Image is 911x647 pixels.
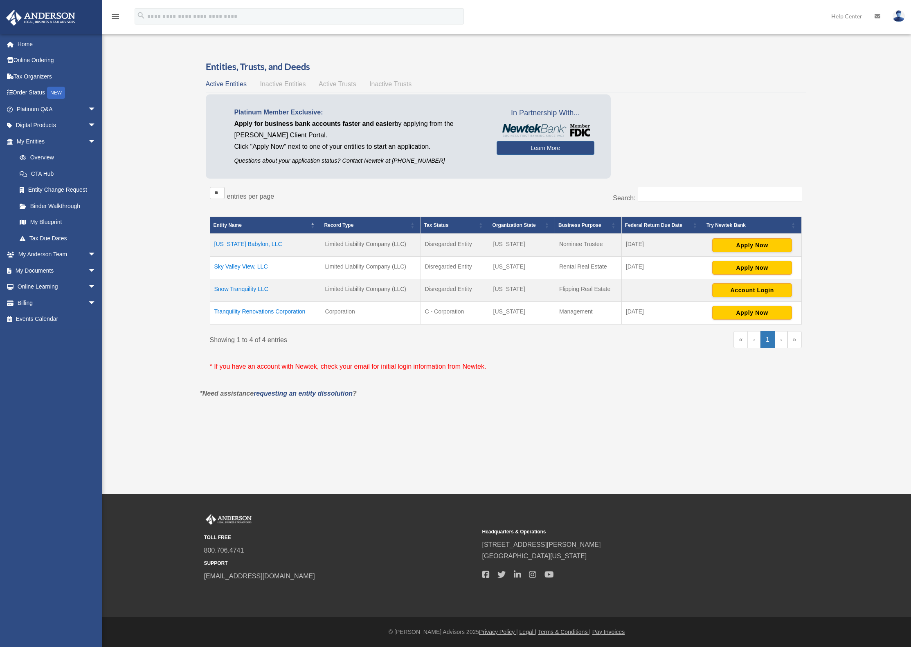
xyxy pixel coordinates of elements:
[489,217,555,234] th: Organization State: Activate to sort
[206,60,806,73] h3: Entities, Trusts, and Deeds
[210,279,321,302] td: Snow Tranquility LLC
[11,198,104,214] a: Binder Walkthrough
[214,222,242,228] span: Entity Name
[234,120,395,127] span: Apply for business bank accounts faster and easier
[555,279,622,302] td: Flipping Real Estate
[482,528,755,536] small: Headquarters & Operations
[555,217,622,234] th: Business Purpose: Activate to sort
[479,629,518,635] a: Privacy Policy |
[227,193,274,200] label: entries per page
[6,117,108,134] a: Digital Productsarrow_drop_down
[613,195,635,201] label: Search:
[482,553,587,560] a: [GEOGRAPHIC_DATA][US_STATE]
[88,133,104,150] span: arrow_drop_down
[6,262,108,279] a: My Documentsarrow_drop_down
[787,331,802,348] a: Last
[424,222,449,228] span: Tax Status
[234,141,484,152] p: Click "Apply Now" next to one of your entities to start an application.
[324,222,354,228] span: Record Type
[210,234,321,257] td: [US_STATE] Babylon, LLC
[11,150,100,166] a: Overview
[319,81,356,87] span: Active Trusts
[555,302,622,325] td: Management
[733,331,748,348] a: First
[489,234,555,257] td: [US_STATE]
[421,217,489,234] th: Tax Status: Activate to sort
[210,361,802,372] p: * If you have an account with Newtek, check your email for initial login information from Newtek.
[204,533,477,542] small: TOLL FREE
[321,234,421,257] td: Limited Liability Company (LLC)
[775,331,787,348] a: Next
[11,182,104,198] a: Entity Change Request
[234,156,484,166] p: Questions about your application status? Contact Newtek at [PHONE_NUMBER]
[210,257,321,279] td: Sky Valley View, LLC
[555,234,622,257] td: Nominee Trustee
[88,101,104,118] span: arrow_drop_down
[703,217,801,234] th: Try Newtek Bank : Activate to sort
[206,81,247,87] span: Active Entities
[210,217,321,234] th: Entity Name: Activate to invert sorting
[200,390,357,397] em: *Need assistance ?
[6,101,108,117] a: Platinum Q&Aarrow_drop_down
[321,302,421,325] td: Corporation
[538,629,591,635] a: Terms & Conditions |
[110,11,120,21] i: menu
[6,246,108,263] a: My Anderson Teamarrow_drop_down
[47,87,65,99] div: NEW
[712,238,792,252] button: Apply Now
[6,279,108,295] a: Online Learningarrow_drop_down
[204,547,244,554] a: 800.706.4741
[625,222,682,228] span: Federal Return Due Date
[321,279,421,302] td: Limited Liability Company (LLC)
[210,331,500,346] div: Showing 1 to 4 of 4 entries
[760,331,775,348] a: 1
[621,302,703,325] td: [DATE]
[482,541,601,548] a: [STREET_ADDRESS][PERSON_NAME]
[204,514,253,525] img: Anderson Advisors Platinum Portal
[6,133,104,150] a: My Entitiesarrow_drop_down
[6,52,108,69] a: Online Ordering
[88,262,104,279] span: arrow_drop_down
[110,14,120,21] a: menu
[497,141,594,155] a: Learn More
[210,302,321,325] td: Tranquility Renovations Corporation
[137,11,146,20] i: search
[6,311,108,327] a: Events Calendar
[501,124,590,137] img: NewtekBankLogoSM.png
[748,331,760,348] a: Previous
[558,222,601,228] span: Business Purpose
[204,573,315,580] a: [EMAIL_ADDRESS][DOMAIN_NAME]
[555,257,622,279] td: Rental Real Estate
[11,214,104,231] a: My Blueprint
[592,629,625,635] a: Pay Invoices
[706,220,789,230] div: Try Newtek Bank
[88,246,104,263] span: arrow_drop_down
[421,234,489,257] td: Disregarded Entity
[321,217,421,234] th: Record Type: Activate to sort
[6,36,108,52] a: Home
[421,302,489,325] td: C - Corporation
[234,107,484,118] p: Platinum Member Exclusive:
[6,68,108,85] a: Tax Organizers
[321,257,421,279] td: Limited Liability Company (LLC)
[621,217,703,234] th: Federal Return Due Date: Activate to sort
[489,257,555,279] td: [US_STATE]
[88,117,104,134] span: arrow_drop_down
[421,257,489,279] td: Disregarded Entity
[712,287,792,293] a: Account Login
[421,279,489,302] td: Disregarded Entity
[4,10,78,26] img: Anderson Advisors Platinum Portal
[234,118,484,141] p: by applying from the [PERSON_NAME] Client Portal.
[6,295,108,311] a: Billingarrow_drop_down
[712,283,792,297] button: Account Login
[369,81,412,87] span: Inactive Trusts
[493,222,536,228] span: Organization State
[712,306,792,320] button: Apply Now
[11,166,104,182] a: CTA Hub
[621,257,703,279] td: [DATE]
[520,629,537,635] a: Legal |
[497,107,594,120] span: In Partnership With...
[893,10,905,22] img: User Pic
[6,85,108,101] a: Order StatusNEW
